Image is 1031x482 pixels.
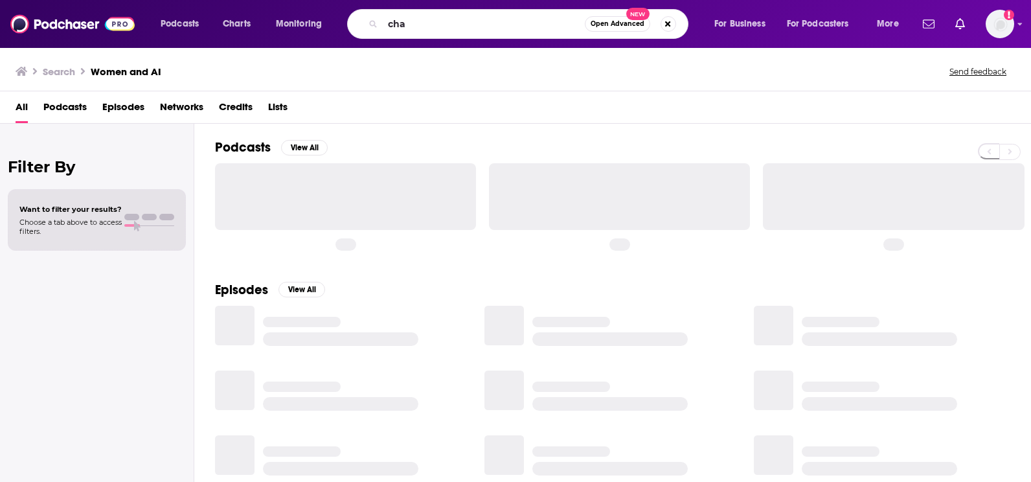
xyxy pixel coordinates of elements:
a: Show notifications dropdown [950,13,970,35]
button: open menu [705,14,782,34]
a: Charts [214,14,258,34]
button: View All [281,140,328,155]
a: Credits [219,97,253,123]
span: Want to filter your results? [19,205,122,214]
span: For Podcasters [787,15,849,33]
span: New [626,8,650,20]
input: Search podcasts, credits, & more... [383,14,585,34]
span: Choose a tab above to access filters. [19,218,122,236]
h2: Episodes [215,282,268,298]
span: Monitoring [276,15,322,33]
button: open menu [152,14,216,34]
a: EpisodesView All [215,282,325,298]
span: Logged in as amanda.moss [986,10,1014,38]
h3: Women and AI [91,65,161,78]
a: Networks [160,97,203,123]
img: User Profile [986,10,1014,38]
svg: Add a profile image [1004,10,1014,20]
div: Search podcasts, credits, & more... [359,9,701,39]
span: Charts [223,15,251,33]
button: open menu [868,14,915,34]
a: Episodes [102,97,144,123]
a: Lists [268,97,288,123]
span: For Business [714,15,765,33]
button: View All [278,282,325,297]
button: open menu [778,14,868,34]
button: Open AdvancedNew [585,16,650,32]
h2: Podcasts [215,139,271,155]
span: More [877,15,899,33]
a: All [16,97,28,123]
span: Podcasts [161,15,199,33]
button: Send feedback [946,66,1010,77]
img: Podchaser - Follow, Share and Rate Podcasts [10,12,135,36]
a: Show notifications dropdown [918,13,940,35]
span: Open Advanced [591,21,644,27]
h3: Search [43,65,75,78]
button: open menu [267,14,339,34]
h2: Filter By [8,157,186,176]
a: PodcastsView All [215,139,328,155]
button: Show profile menu [986,10,1014,38]
a: Podcasts [43,97,87,123]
